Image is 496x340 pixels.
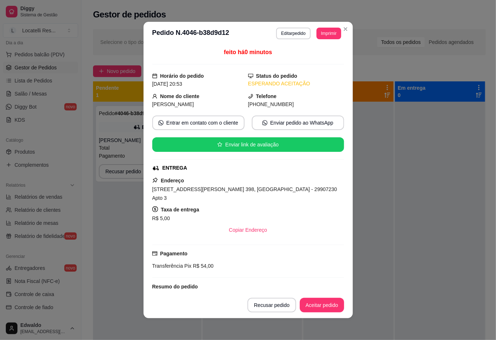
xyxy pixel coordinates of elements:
span: calendar [152,73,157,78]
span: star [217,142,222,147]
span: R$ 5,00 [152,215,170,221]
span: user [152,94,157,99]
button: Close [340,23,351,35]
span: phone [248,94,253,99]
strong: Endereço [161,178,184,183]
span: [PERSON_NAME] [152,101,194,107]
span: feito há 0 minutos [224,49,272,55]
span: R$ 54,00 [191,263,214,269]
button: whats-appEntrar em contato com o cliente [152,116,245,130]
button: Recusar pedido [247,298,296,312]
button: whats-appEnviar pedido ao WhatsApp [252,116,344,130]
button: Editarpedido [276,28,311,39]
span: whats-app [158,120,164,125]
strong: Horário do pedido [160,73,204,79]
button: Copiar Endereço [223,223,273,237]
span: credit-card [152,251,157,256]
strong: Taxa de entrega [161,207,199,212]
button: Imprimir [316,28,341,39]
strong: Pagamento [160,251,187,256]
span: dollar [152,206,158,212]
span: pushpin [152,177,158,183]
span: [DATE] 20:53 [152,81,182,87]
strong: Nome do cliente [160,93,199,99]
button: starEnviar link de avaliação [152,137,344,152]
span: whats-app [262,120,267,125]
div: ENTREGA [162,164,187,172]
h3: Pedido N. 4046-b38d9d12 [152,28,229,39]
button: Aceitar pedido [300,298,344,312]
strong: Telefone [256,93,277,99]
span: [PHONE_NUMBER] [248,101,294,107]
span: desktop [248,73,253,78]
span: [STREET_ADDRESS][PERSON_NAME] 398, [GEOGRAPHIC_DATA] - 29907230 Apto 3 [152,186,337,201]
strong: Status do pedido [256,73,298,79]
strong: Resumo do pedido [152,284,198,290]
span: Transferência Pix [152,263,191,269]
div: ESPERANDO ACEITAÇÃO [248,80,344,88]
